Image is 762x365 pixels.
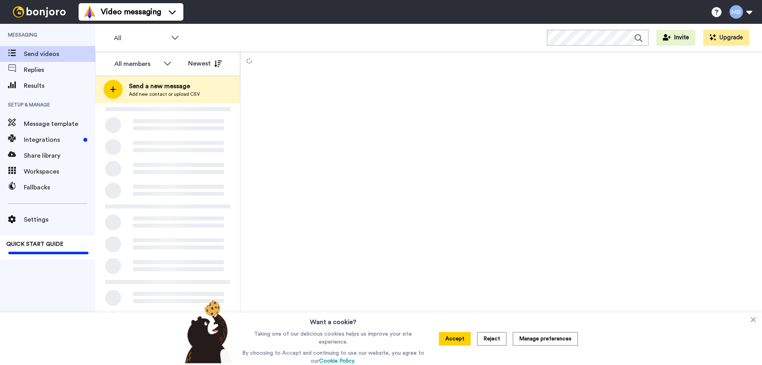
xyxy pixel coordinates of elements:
[83,6,96,18] img: vm-color.svg
[24,65,95,75] span: Replies
[129,81,200,91] span: Send a new message
[24,151,95,160] span: Share library
[24,167,95,176] span: Workspaces
[6,241,63,247] span: QUICK START GUIDE
[310,313,356,327] h3: Want a cookie?
[10,6,69,17] img: bj-logo-header-white.svg
[24,135,80,145] span: Integrations
[178,300,237,363] img: bear-with-cookie.png
[182,56,228,71] button: Newest
[319,358,354,364] a: Cookie Policy
[513,332,578,346] button: Manage preferences
[129,91,200,97] span: Add new contact or upload CSV
[24,215,95,224] span: Settings
[656,30,695,46] button: Invite
[114,33,167,43] span: All
[240,349,426,365] p: By choosing to Accept and continuing to use our website, you agree to our .
[703,30,749,46] button: Upgrade
[24,81,95,91] span: Results
[24,183,95,192] span: Fallbacks
[101,6,161,17] span: Video messaging
[240,330,426,346] p: Taking one of our delicious cookies helps us improve your site experience.
[477,332,506,346] button: Reject
[439,332,471,346] button: Accept
[114,59,160,69] div: All members
[24,119,95,129] span: Message template
[24,49,95,59] span: Send videos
